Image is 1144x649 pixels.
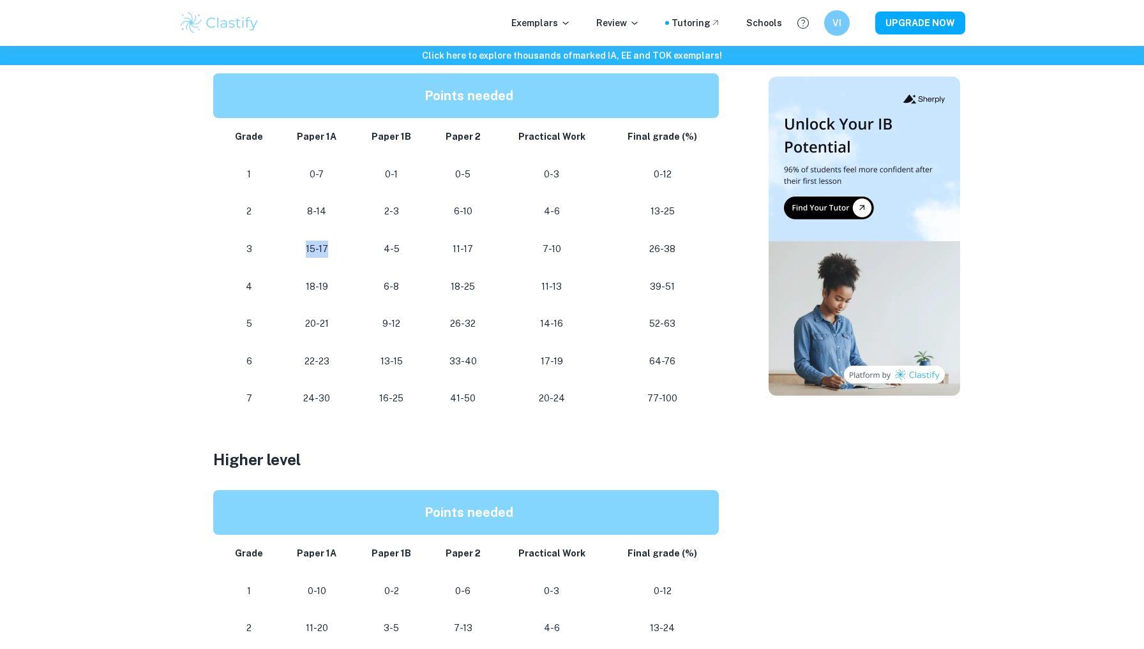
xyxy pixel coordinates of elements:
p: 20-21 [290,315,344,332]
p: 1 [229,166,269,183]
p: 0-3 [508,166,596,183]
p: 4-6 [508,620,596,637]
h3: Higher level [213,448,724,471]
p: 4-5 [365,241,419,258]
p: 3 [229,241,269,258]
p: 15-17 [290,241,344,258]
p: 0-7 [290,166,344,183]
p: 6 [229,353,269,370]
p: 13-24 [616,620,709,637]
p: 33-40 [439,353,487,370]
strong: Paper 1A [297,548,336,558]
p: 52-63 [616,315,709,332]
p: 11-17 [439,241,487,258]
p: 2 [229,620,269,637]
strong: Paper 2 [446,131,481,142]
p: 7-13 [439,620,487,637]
p: 4 [229,278,269,295]
p: 0-2 [365,583,419,600]
h6: Click here to explore thousands of marked IA, EE and TOK exemplars ! [3,48,1141,63]
p: 26-38 [616,241,709,258]
strong: Points needed [425,88,513,103]
p: 0-6 [439,583,487,600]
p: 64-76 [616,353,709,370]
p: 4-6 [508,203,596,220]
p: 3-5 [365,620,419,637]
p: 16-25 [365,390,419,407]
p: 2 [229,203,269,220]
p: 26-32 [439,315,487,332]
p: 18-25 [439,278,487,295]
p: 2-3 [365,203,419,220]
p: 41-50 [439,390,487,407]
p: 14-16 [508,315,596,332]
p: 8-14 [290,203,344,220]
p: 22-23 [290,353,344,370]
p: Exemplars [511,16,571,30]
p: 0-12 [616,166,709,183]
p: 5 [229,315,269,332]
p: Review [596,16,640,30]
p: 17-19 [508,353,596,370]
p: 6-8 [365,278,419,295]
p: 7 [229,390,269,407]
strong: Grade [235,548,263,558]
p: 7-10 [508,241,596,258]
p: 13-15 [365,353,419,370]
strong: Grade [235,131,263,142]
button: UPGRADE NOW [875,11,965,34]
strong: Final grade (%) [628,548,697,558]
img: Clastify logo [179,10,260,36]
strong: Paper 1B [372,131,411,142]
img: Thumbnail [769,77,960,396]
p: 18-19 [290,278,344,295]
p: 0-1 [365,166,419,183]
p: 24-30 [290,390,344,407]
p: 0-10 [290,583,344,600]
p: 13-25 [616,203,709,220]
strong: Paper 2 [446,548,481,558]
strong: Practical Work [518,131,585,142]
a: Tutoring [672,16,721,30]
button: VI [824,10,850,36]
a: Schools [746,16,782,30]
p: 20-24 [508,390,596,407]
p: 0-12 [616,583,709,600]
strong: Paper 1A [297,131,336,142]
button: Help and Feedback [792,12,814,34]
p: 77-100 [616,390,709,407]
h6: VI [830,16,845,30]
p: 0-3 [508,583,596,600]
p: 11-20 [290,620,344,637]
p: 6-10 [439,203,487,220]
strong: Final grade (%) [628,131,697,142]
strong: Paper 1B [372,548,411,558]
p: 0-5 [439,166,487,183]
strong: Points needed [425,505,513,520]
p: 39-51 [616,278,709,295]
p: 1 [229,583,269,600]
p: 9-12 [365,315,419,332]
strong: Practical Work [518,548,585,558]
p: 11-13 [508,278,596,295]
